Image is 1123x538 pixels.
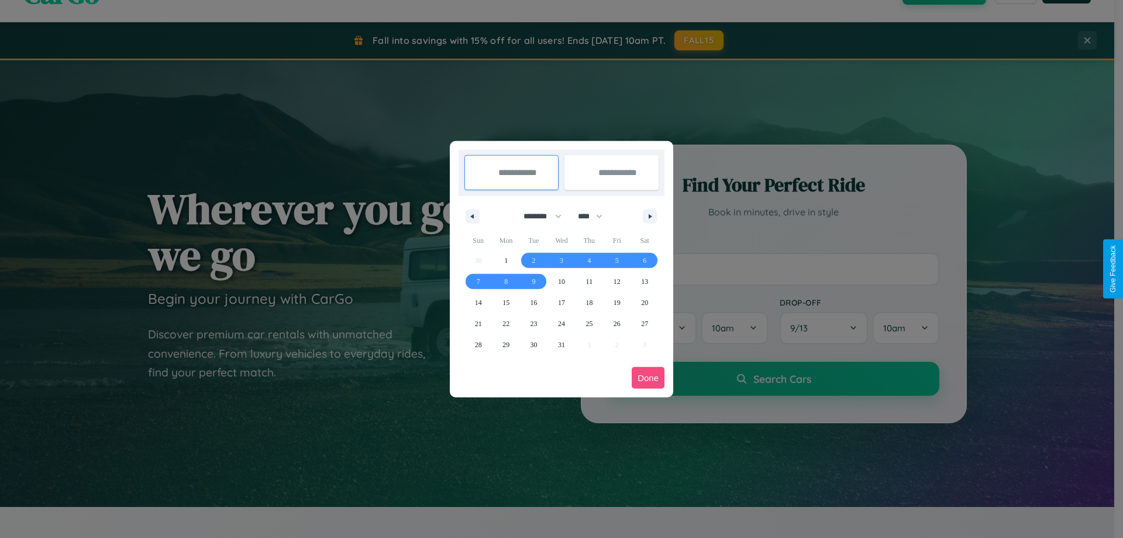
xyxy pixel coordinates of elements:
span: 3 [560,250,563,271]
button: 9 [520,271,547,292]
button: Done [632,367,664,389]
span: 11 [586,271,593,292]
button: 15 [492,292,519,313]
button: 17 [547,292,575,313]
span: 7 [477,271,480,292]
button: 7 [464,271,492,292]
span: 2 [532,250,536,271]
button: 21 [464,313,492,334]
span: 5 [615,250,619,271]
button: 10 [547,271,575,292]
button: 24 [547,313,575,334]
span: 13 [641,271,648,292]
button: 8 [492,271,519,292]
span: 15 [502,292,509,313]
button: 16 [520,292,547,313]
span: 16 [531,292,538,313]
span: 22 [502,313,509,334]
button: 25 [576,313,603,334]
button: 20 [631,292,659,313]
button: 2 [520,250,547,271]
span: 1 [504,250,508,271]
button: 12 [603,271,631,292]
button: 29 [492,334,519,355]
div: Give Feedback [1109,245,1117,293]
span: Fri [603,231,631,250]
span: 25 [585,313,592,334]
button: 23 [520,313,547,334]
span: 24 [558,313,565,334]
span: 27 [641,313,648,334]
span: 12 [614,271,621,292]
button: 4 [576,250,603,271]
span: 8 [504,271,508,292]
span: 10 [558,271,565,292]
button: 5 [603,250,631,271]
button: 31 [547,334,575,355]
span: Mon [492,231,519,250]
span: 29 [502,334,509,355]
button: 3 [547,250,575,271]
button: 18 [576,292,603,313]
span: 18 [585,292,592,313]
span: 19 [614,292,621,313]
button: 1 [492,250,519,271]
span: 23 [531,313,538,334]
button: 27 [631,313,659,334]
span: 31 [558,334,565,355]
span: Sun [464,231,492,250]
span: Thu [576,231,603,250]
button: 22 [492,313,519,334]
span: Tue [520,231,547,250]
button: 11 [576,271,603,292]
button: 6 [631,250,659,271]
span: 30 [531,334,538,355]
span: 17 [558,292,565,313]
span: 9 [532,271,536,292]
span: Sat [631,231,659,250]
button: 26 [603,313,631,334]
button: 14 [464,292,492,313]
span: 21 [475,313,482,334]
button: 30 [520,334,547,355]
button: 28 [464,334,492,355]
span: 6 [643,250,646,271]
span: 20 [641,292,648,313]
span: 28 [475,334,482,355]
span: 14 [475,292,482,313]
span: 26 [614,313,621,334]
button: 19 [603,292,631,313]
span: 4 [587,250,591,271]
button: 13 [631,271,659,292]
span: Wed [547,231,575,250]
